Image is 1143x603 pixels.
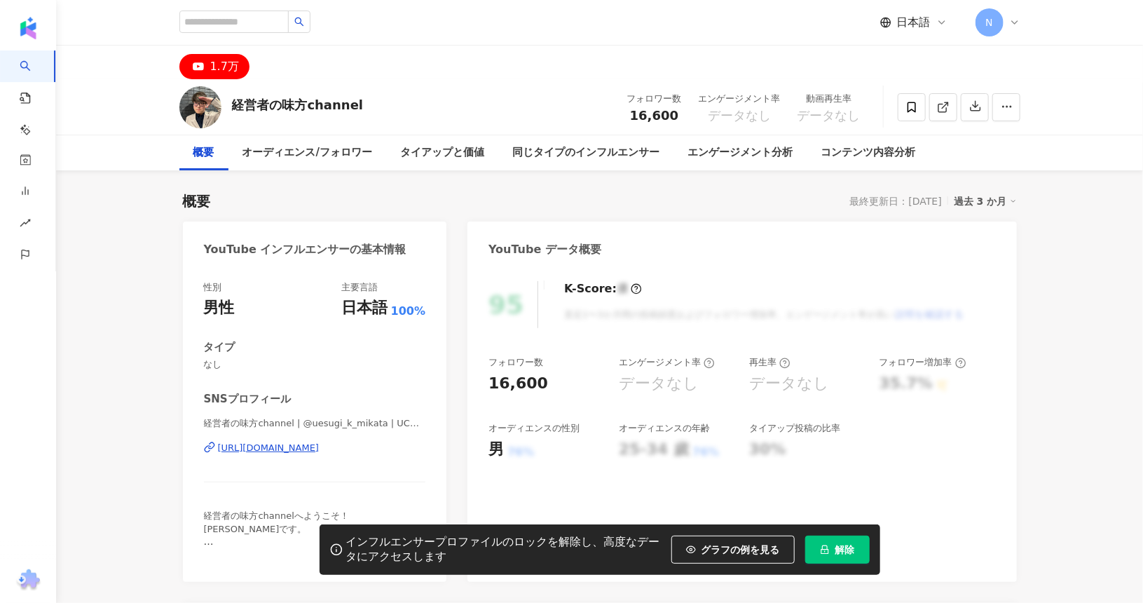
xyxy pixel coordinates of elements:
button: 解除 [805,536,870,564]
div: フォロワー増加率 [880,356,966,369]
span: なし [204,358,426,371]
span: 解除 [835,544,855,555]
a: [URL][DOMAIN_NAME] [204,442,426,454]
div: YouTube インフルエンサーの基本情報 [204,242,406,257]
div: タイプ [204,340,235,355]
span: グラフの例を見る [701,544,780,555]
div: 同じタイプのインフルエンサー [512,144,659,161]
div: K-Score : [564,281,642,297]
div: 主要言語 [341,281,378,294]
div: 概要 [183,191,211,211]
div: 男性 [204,297,235,319]
div: インフルエンサープロファイルのロックを解除し、高度なデータにアクセスします [346,535,664,564]
div: エンゲージメント分析 [687,144,793,161]
img: logo icon [17,17,39,39]
div: タイアップと価値 [400,144,484,161]
span: 16,600 [630,108,678,123]
div: フォロワー数 [488,356,543,369]
span: 日本語 [897,15,931,30]
span: データなし [798,109,861,123]
button: グラフの例を見る [671,536,795,564]
div: 概要 [193,144,214,161]
button: 1.7万 [179,54,249,79]
span: N [985,15,992,30]
div: 過去 3 か月 [954,192,1017,210]
div: 1.7万 [210,57,239,76]
div: データなし [619,373,699,395]
img: chrome extension [15,569,42,592]
div: 性別 [204,281,222,294]
div: 経営者の味方channel [232,96,364,114]
div: 最終更新日：[DATE] [850,196,942,207]
span: 経営者の味方channel | @uesugi_k_mikata | UCM9XsMn69efgnFg_5QHgqvw [204,417,426,430]
div: フォロワー数 [627,92,682,106]
div: SNSプロフィール [204,392,291,407]
span: データなし [708,109,771,123]
div: オーディエンスの性別 [488,422,580,435]
div: YouTube データ概要 [488,242,601,257]
div: 男 [488,439,504,461]
div: タイアップ投稿の比率 [749,422,840,435]
span: lock [820,545,830,555]
div: エンゲージメント率 [699,92,781,106]
div: 再生率 [749,356,790,369]
div: オーディエンスの年齢 [619,422,710,435]
a: search [20,50,48,202]
div: 日本語 [341,297,388,319]
img: KOL Avatar [179,86,221,128]
div: 16,600 [488,373,548,395]
span: rise [20,209,31,240]
div: [URL][DOMAIN_NAME] [218,442,320,454]
div: データなし [749,373,829,395]
div: 動画再生率 [798,92,861,106]
div: オーディエンス/フォロワー [242,144,372,161]
div: コンテンツ内容分析 [821,144,915,161]
span: 100% [391,304,425,319]
span: search [294,17,304,27]
div: エンゲージメント率 [619,356,715,369]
